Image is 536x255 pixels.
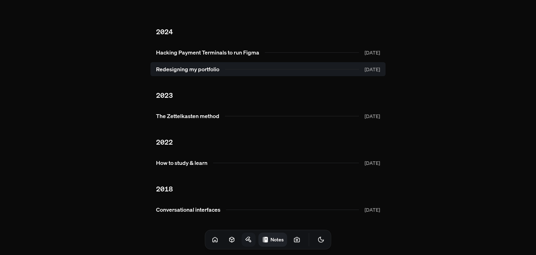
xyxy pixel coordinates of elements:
[365,206,380,213] span: [DATE]
[314,233,328,247] button: Toggle Theme
[365,159,380,167] span: [DATE]
[365,49,380,56] span: [DATE]
[150,62,386,76] a: Redesigning my portfolio[DATE]
[259,233,287,247] a: Notes
[150,203,386,217] a: Conversational interfaces[DATE]
[156,137,380,147] h2: 2022
[150,156,386,170] a: How to study & learn[DATE]
[156,90,380,101] h2: 2023
[365,112,380,120] span: [DATE]
[156,184,380,194] h2: 2018
[365,66,380,73] span: [DATE]
[150,45,386,59] a: Hacking Payment Terminals to run Figma[DATE]
[156,27,380,37] h2: 2024
[150,109,386,123] a: The Zettelkasten method[DATE]
[270,236,284,243] h1: Notes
